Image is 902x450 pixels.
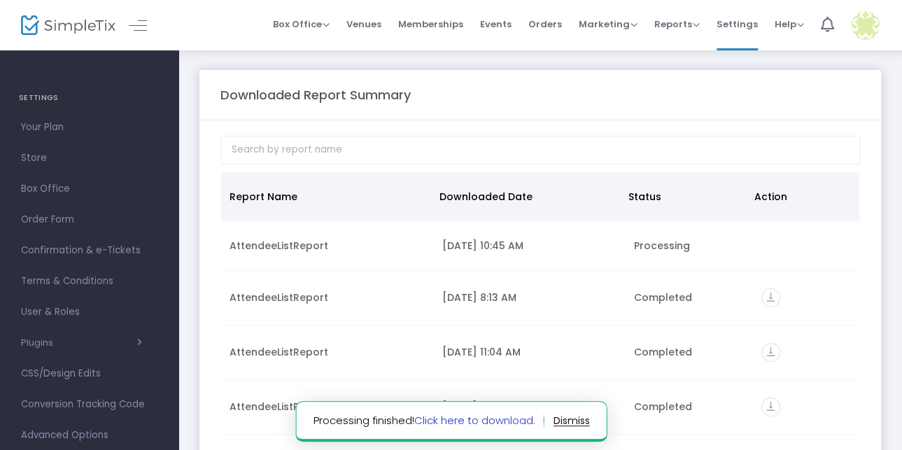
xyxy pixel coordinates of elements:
button: dismiss [553,409,589,432]
span: Confirmation & e-Tickets [21,241,157,260]
button: Plugins [21,337,142,349]
span: Your Plan [21,118,157,136]
span: User & Roles [21,303,157,321]
span: Terms & Conditions [21,272,157,290]
div: Completed [634,345,745,359]
div: https://go.SimpleTix.com/wncb4 [761,398,851,416]
span: Conversion Tracking Code [21,395,157,414]
span: Processing finished! [313,413,544,429]
th: Report Name [221,172,431,221]
span: Marketing [579,17,637,31]
div: 10/15/2025 8:13 AM [442,290,617,304]
div: https://go.SimpleTix.com/gvw4g [761,343,851,362]
span: Settings [717,6,758,42]
a: vertical_align_bottom [761,402,780,416]
span: Events [480,6,512,42]
div: AttendeeListReport [230,345,425,359]
input: Search by report name [220,136,860,164]
a: vertical_align_bottom [761,293,780,307]
div: Completed [634,290,745,304]
th: Downloaded Date [431,172,620,221]
div: AttendeeListReport [230,239,425,253]
a: vertical_align_bottom [761,347,780,361]
span: Box Office [21,180,157,198]
div: 10/15/2025 10:45 AM [442,239,617,253]
m-panel-title: Downloaded Report Summary [220,85,411,104]
span: Advanced Options [21,426,157,444]
span: Orders [528,6,562,42]
th: Action [746,172,851,221]
div: AttendeeListReport [230,400,425,414]
div: 10/8/2025 5:31 PM [442,400,617,414]
a: Click here to download. [414,413,535,428]
div: Completed [634,400,745,414]
span: Order Form [21,211,157,229]
div: https://go.SimpleTix.com/0zsml [761,288,851,307]
i: vertical_align_bottom [761,343,780,362]
div: 10/10/2025 11:04 AM [442,345,617,359]
span: Reports [654,17,700,31]
th: Status [620,172,746,221]
i: vertical_align_bottom [761,398,780,416]
div: Processing [634,239,745,253]
span: Store [21,149,157,167]
span: Memberships [398,6,463,42]
div: AttendeeListReport [230,290,425,304]
span: Box Office [273,17,330,31]
i: vertical_align_bottom [761,288,780,307]
h4: SETTINGS [19,84,160,112]
span: CSS/Design Edits [21,365,157,383]
span: Help [775,17,804,31]
span: Venues [346,6,381,42]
